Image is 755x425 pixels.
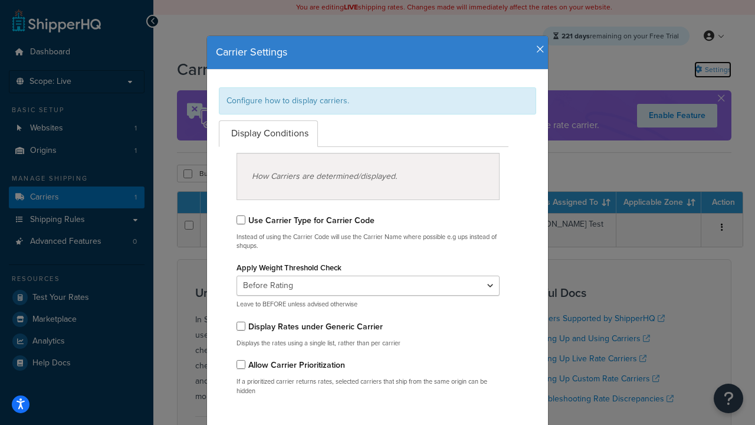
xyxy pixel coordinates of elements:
[237,300,500,309] p: Leave to BEFORE unless advised otherwise
[237,233,500,251] p: Instead of using the Carrier Code will use the Carrier Name where possible e.g ups instead of shq...
[237,339,500,348] p: Displays the rates using a single list, rather than per carrier
[237,153,500,200] div: How Carriers are determined/displayed.
[237,360,245,369] input: Allow Carrier Prioritization
[237,322,245,331] input: Display Rates under Generic Carrier
[219,87,536,115] div: Configure how to display carriers.
[248,321,383,333] label: Display Rates under Generic Carrier
[237,263,342,272] label: Apply Weight Threshold Check
[248,359,345,371] label: Allow Carrier Prioritization
[248,214,375,227] label: Use Carrier Type for Carrier Code
[219,120,318,147] a: Display Conditions
[237,215,245,224] input: Use Carrier Type for Carrier Code
[237,377,500,395] p: If a prioritized carrier returns rates, selected carriers that ship from the same origin can be h...
[216,45,539,60] h4: Carrier Settings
